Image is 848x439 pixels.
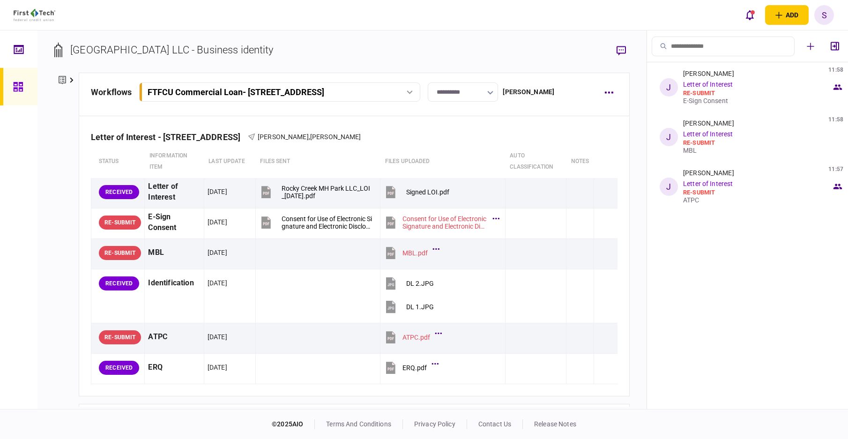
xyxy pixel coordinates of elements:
[384,273,434,294] button: DL 2.JPG
[683,119,734,127] div: [PERSON_NAME]
[683,196,832,204] div: ATPC
[384,296,434,317] button: DL 1.JPG
[402,334,430,341] div: ATPC.pdf
[91,145,145,178] th: status
[204,145,255,178] th: last update
[148,327,200,348] div: ATPC
[683,169,734,177] div: [PERSON_NAME]
[683,130,733,138] a: Letter of Interest
[503,87,554,97] div: [PERSON_NAME]
[380,145,505,178] th: Files uploaded
[406,303,434,311] div: DL 1.JPG
[660,78,678,97] div: J
[326,420,391,428] a: terms and conditions
[255,145,380,178] th: files sent
[258,133,309,141] span: [PERSON_NAME]
[148,181,200,203] div: Letter of Interest
[406,188,449,196] div: Signed LOI.pdf
[566,145,594,178] th: notes
[14,9,55,21] img: client company logo
[660,178,678,196] div: J
[272,419,315,429] div: © 2025 AIO
[683,147,832,154] div: MBL
[282,215,372,230] div: Consent for Use of Electronic Signature and Electronic Disclosures Agreement Editable.pdf
[208,248,227,257] div: [DATE]
[683,139,832,147] div: re-submit
[765,5,809,25] button: open adding identity options
[402,249,428,257] div: MBL.pdf
[828,66,843,74] div: 11:58
[208,217,227,227] div: [DATE]
[384,357,436,378] button: ERQ.pdf
[384,212,497,233] button: Consent for Use of Electronic Signature and Electronic Disclosures Agreement Editable.pdf
[402,364,427,372] div: ERQ.pdf
[91,86,132,98] div: workflows
[309,133,310,141] span: ,
[384,327,439,348] button: ATPC.pdf
[683,97,832,104] div: E-Sign Consent
[683,180,733,187] a: Letter of Interest
[683,189,832,196] div: re-submit
[91,132,248,142] div: Letter of Interest - [STREET_ADDRESS]
[282,185,372,200] div: Rocky Creek MH Park LLC_LOI_10.07.25.pdf
[208,332,227,342] div: [DATE]
[414,420,455,428] a: privacy policy
[139,82,420,102] button: FTFCU Commercial Loan- [STREET_ADDRESS]
[208,187,227,196] div: [DATE]
[148,87,324,97] div: FTFCU Commercial Loan - [STREET_ADDRESS]
[259,212,372,233] button: Consent for Use of Electronic Signature and Electronic Disclosures Agreement Editable.pdf
[505,145,566,178] th: auto classification
[683,89,832,97] div: re-submit
[148,357,200,378] div: ERQ
[310,133,361,141] span: [PERSON_NAME]
[259,181,372,202] button: Rocky Creek MH Park LLC_LOI_10.07.25.pdf
[70,42,273,58] div: [GEOGRAPHIC_DATA] LLC - Business identity
[828,165,843,173] div: 11:57
[208,278,227,288] div: [DATE]
[99,330,141,344] div: RE-SUBMIT
[99,361,139,375] div: RECEIVED
[208,363,227,372] div: [DATE]
[99,276,139,290] div: RECEIVED
[406,280,434,287] div: DL 2.JPG
[99,246,141,260] div: RE-SUBMIT
[534,420,576,428] a: release notes
[384,242,437,263] button: MBL.pdf
[660,128,678,146] div: J
[683,70,734,77] div: [PERSON_NAME]
[148,273,200,294] div: Identification
[402,215,487,230] div: Consent for Use of Electronic Signature and Electronic Disclosures Agreement Editable.pdf
[148,212,200,233] div: E-Sign Consent
[683,81,733,88] a: Letter of Interest
[99,185,139,199] div: RECEIVED
[828,116,843,123] div: 11:58
[478,420,511,428] a: contact us
[814,5,834,25] button: S
[145,145,204,178] th: Information item
[148,242,200,263] div: MBL
[99,216,141,230] div: RE-SUBMIT
[384,181,449,202] button: Signed LOI.pdf
[740,5,759,25] button: open notifications list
